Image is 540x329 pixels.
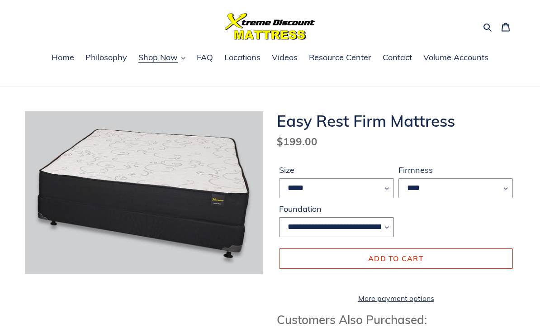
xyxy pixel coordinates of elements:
h1: Easy Rest Firm Mattress [277,111,515,130]
label: Size [279,164,394,176]
button: Shop Now [134,51,190,65]
a: Home [47,51,79,65]
a: Volume Accounts [419,51,493,65]
span: Add to cart [368,254,424,263]
span: Resource Center [309,52,371,63]
label: Firmness [398,164,513,176]
button: Add to cart [279,248,513,268]
span: Contact [383,52,412,63]
label: Foundation [279,203,394,215]
span: Videos [272,52,298,63]
a: Contact [378,51,417,65]
a: FAQ [192,51,218,65]
span: FAQ [197,52,213,63]
span: $199.00 [277,135,317,148]
a: Locations [220,51,265,65]
span: Shop Now [138,52,178,63]
h3: Customers Also Purchased: [277,313,515,327]
span: Volume Accounts [423,52,488,63]
a: Resource Center [304,51,376,65]
a: More payment options [279,293,513,304]
span: Philosophy [85,52,127,63]
span: Home [52,52,74,63]
img: Xtreme Discount Mattress [225,13,315,40]
a: Philosophy [81,51,132,65]
a: Videos [267,51,302,65]
span: Locations [224,52,261,63]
